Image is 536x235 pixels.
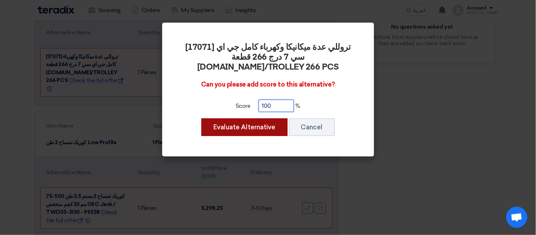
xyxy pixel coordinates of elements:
div: Open chat [506,207,528,228]
div: % [182,100,354,112]
h2: [17071] تروللي عدة ميكانيكا وكهرباء كامل جي اي سي 7 درج 266 قطعة [DOMAIN_NAME]/TROLLEY 266 PCS [182,42,354,72]
input: Please enter the technical evaluation for this alternative item... [259,100,294,112]
button: Cancel [289,118,335,136]
button: Evaluate Alternative [201,118,288,136]
span: Can you please add score to this alternative? [201,81,335,88]
label: Score [236,102,251,110]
